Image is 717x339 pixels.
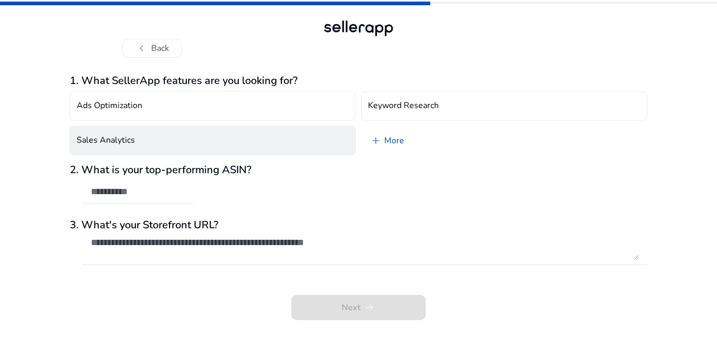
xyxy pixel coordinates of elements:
a: More [361,126,413,155]
span: add [370,134,382,147]
h3: 2. What is your top-performing ASIN? [70,164,647,176]
button: chevron_leftBack [122,39,182,58]
button: Ads Optimization [70,91,356,121]
h3: 1. What SellerApp features are you looking for? [70,75,647,87]
h4: Keyword Research [368,101,439,111]
h3: 3. What's your Storefront URL? [70,219,647,231]
button: Keyword Research [361,91,647,121]
h4: Sales Analytics [77,135,135,145]
button: Sales Analytics [70,126,356,155]
span: chevron_left [135,42,148,55]
h4: Ads Optimization [77,101,142,111]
